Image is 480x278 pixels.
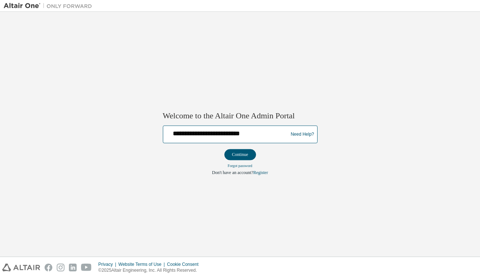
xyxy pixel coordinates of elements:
div: Privacy [98,261,118,267]
img: facebook.svg [45,264,52,271]
a: Forgot password [228,164,252,168]
a: Register [253,170,268,176]
div: Website Terms of Use [118,261,167,267]
button: Continue [224,149,256,160]
img: youtube.svg [81,264,92,271]
span: Don't have an account? [212,170,253,176]
img: Altair One [4,2,96,10]
img: altair_logo.svg [2,264,40,271]
img: linkedin.svg [69,264,77,271]
div: Cookie Consent [167,261,203,267]
p: © 2025 Altair Engineering, Inc. All Rights Reserved. [98,267,203,274]
img: instagram.svg [57,264,64,271]
h2: Welcome to the Altair One Admin Portal [163,111,318,121]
